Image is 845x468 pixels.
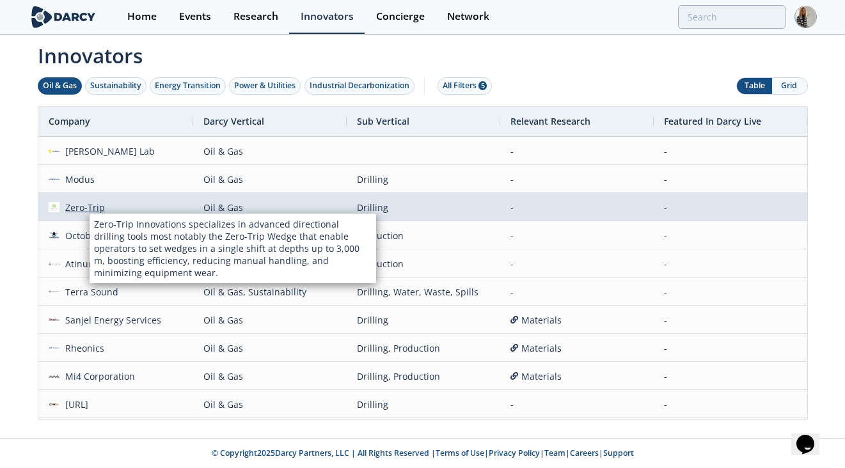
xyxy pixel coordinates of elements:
div: Power & Utilities [234,80,296,91]
a: Support [603,448,634,458]
div: Drilling, Production [357,363,490,390]
iframe: chat widget [791,417,832,455]
img: logo-wide.svg [29,6,99,28]
div: Oil & Gas [43,80,77,91]
div: Methane Emissions [357,419,490,446]
div: Drilling [357,166,490,193]
span: 5 [478,81,487,90]
div: Sustainability [90,80,141,91]
div: - [510,278,644,306]
div: - [664,363,797,390]
a: Materials [510,306,644,334]
img: 1675207601510-mi4-logo.png [49,370,60,382]
img: Profile [794,6,817,28]
img: 6be74745-e7f4-4809-9227-94d27c50fd57 [49,342,60,354]
div: Atinum [59,250,97,277]
div: Bridger Photonics [59,419,141,446]
a: Materials [510,334,644,362]
img: sanjel.com.png [49,314,60,325]
div: Oil & Gas [203,334,336,362]
img: 7cc635d6-6a35-42ec-89ee-ecf6ed8a16d9 [49,398,60,410]
div: Oil & Gas [203,363,336,390]
div: - [510,137,644,165]
div: Drilling, Water, Waste, Spills [357,278,490,306]
div: - [664,334,797,362]
button: Energy Transition [150,77,226,95]
div: - [664,166,797,193]
a: [DATE] [664,419,797,446]
div: Drilling [357,194,490,221]
button: All Filters 5 [438,77,492,95]
div: Rheonics [59,334,104,362]
img: f3daa296-edca-4246-95c9-a684112ce6f8 [49,145,60,157]
div: Oil & Gas [203,194,336,221]
div: Oil & Gas [203,306,336,334]
div: Industrial Decarbonization [310,80,409,91]
div: - [664,278,797,306]
span: Innovators [29,36,817,70]
a: Materials [510,419,644,446]
a: Materials [510,363,644,390]
div: - [664,306,797,334]
div: Oil & Gas [203,137,336,165]
div: - [664,391,797,418]
div: Modus [59,166,95,193]
img: 45a0cbea-d989-4350-beef-8637b4f6d6e9 [49,258,60,269]
div: Innovators [301,12,354,22]
div: Research [233,12,278,22]
a: Terms of Use [436,448,484,458]
span: Relevant Research [510,115,590,127]
div: - [510,250,644,277]
div: [PERSON_NAME] Lab [59,137,155,165]
div: Production [357,222,490,249]
div: Oil & Gas [203,166,336,193]
img: 2e65efa3-6c94-415d-91a3-04c42e6548c1 [49,201,60,213]
div: Mi4 Corporation [59,363,135,390]
div: Drilling [357,391,490,418]
div: - [664,222,797,249]
div: Oil & Gas [203,222,336,249]
img: 1947e124-eb77-42f3-86b6-0e38c15c803b [49,230,60,241]
button: Grid [772,78,807,94]
div: Terra Sound [59,278,118,306]
div: - [664,137,797,165]
div: Octobotics [59,222,111,249]
div: [URL] [59,391,88,418]
div: - [510,166,644,193]
p: © Copyright 2025 Darcy Partners, LLC | All Rights Reserved | | | | | [31,448,814,459]
div: Oil & Gas, Sustainability [203,419,336,446]
div: Oil & Gas, Sustainability [203,278,336,306]
button: Power & Utilities [229,77,301,95]
span: Featured In Darcy Live [664,115,761,127]
div: Concierge [376,12,425,22]
div: - [664,250,797,277]
div: - [510,222,644,249]
div: - [510,194,644,221]
span: Darcy Vertical [203,115,264,127]
button: Industrial Decarbonization [304,77,415,95]
a: Privacy Policy [489,448,540,458]
div: Production [357,250,490,277]
a: Team [544,448,565,458]
div: Energy Transition [155,80,221,91]
div: Drilling, Production [357,334,490,362]
div: Zero-Trip [59,194,105,221]
img: a5afd840-feb6-4328-8c69-739a799e54d1 [49,173,60,185]
div: All Filters [443,80,487,91]
div: Oil & Gas [203,391,336,418]
span: Sub Vertical [357,115,409,127]
button: Sustainability [85,77,146,95]
div: Sanjel Energy Services [59,306,161,334]
span: Company [49,115,90,127]
div: - [664,194,797,221]
div: - [510,391,644,418]
div: Oil & Gas [203,250,336,277]
input: Advanced Search [678,5,786,29]
div: Network [447,12,489,22]
a: Careers [570,448,599,458]
img: 6c1fd47e-a9de-4d25-b0ff-b9dbcf72eb3c [49,286,60,297]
